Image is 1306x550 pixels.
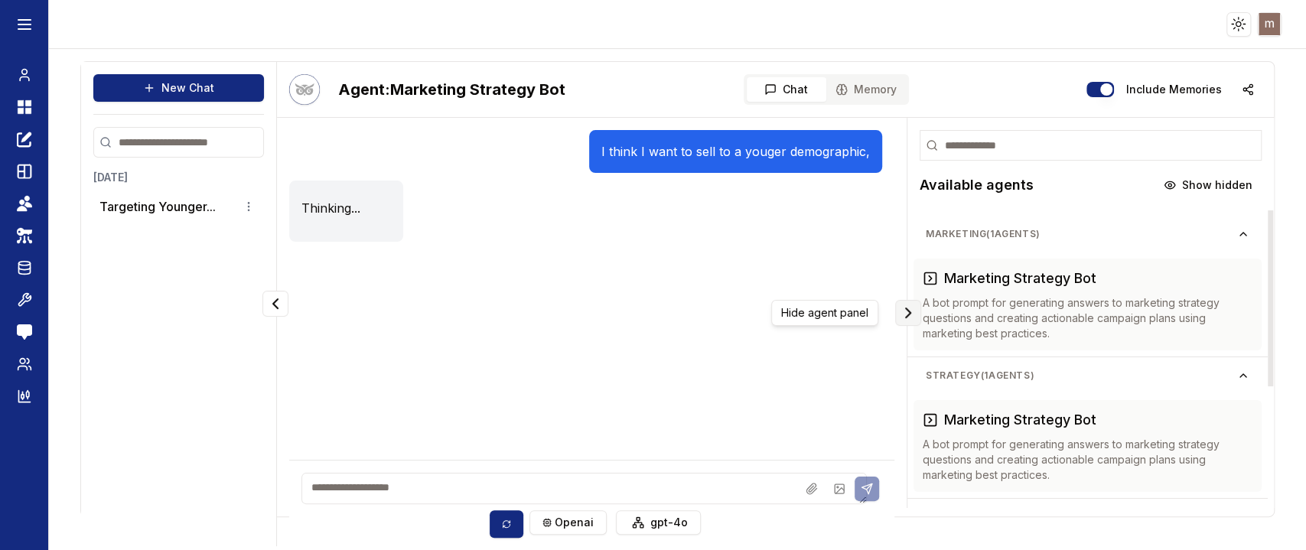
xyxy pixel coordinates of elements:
[601,142,870,161] p: I think I want to sell to a youger demographic,
[895,300,921,326] button: Collapse panel
[914,222,1262,246] button: marketing(1agents)
[854,82,897,97] span: Memory
[920,174,1034,196] h2: Available agents
[1259,13,1281,35] img: ACg8ocJF9pzeCqlo4ezUS9X6Xfqcx_FUcdFr9_JrUZCRfvkAGUe5qw=s96-c
[926,228,1237,240] span: marketing ( 1 agents)
[289,74,320,105] button: Talk with Hootie
[301,199,360,217] p: Thinking...
[781,305,868,321] p: Hide agent panel
[555,515,594,530] span: openai
[289,74,320,105] img: Bot
[490,510,523,538] button: Sync model selection with the edit page
[93,170,264,185] h3: [DATE]
[1182,177,1252,193] span: Show hidden
[1086,82,1114,97] button: Include memories in the messages below
[529,510,607,535] button: openai
[239,197,258,216] button: Conversation options
[338,79,565,100] h2: Marketing Strategy Bot
[944,409,1096,431] h3: Marketing Strategy Bot
[783,82,808,97] span: Chat
[944,268,1096,289] h3: Marketing Strategy Bot
[99,197,216,216] button: Targeting Younger...
[926,369,1237,382] span: strategy ( 1 agents)
[17,324,32,340] img: feedback
[650,515,688,530] span: gpt-4o
[616,510,701,535] button: gpt-4o
[914,363,1262,388] button: strategy(1agents)
[262,291,288,317] button: Collapse panel
[923,437,1252,483] p: A bot prompt for generating answers to marketing strategy questions and creating actionable campa...
[923,295,1252,341] p: A bot prompt for generating answers to marketing strategy questions and creating actionable campa...
[1126,84,1222,95] label: Include memories in the messages below
[93,74,264,102] button: New Chat
[1155,173,1262,197] button: Show hidden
